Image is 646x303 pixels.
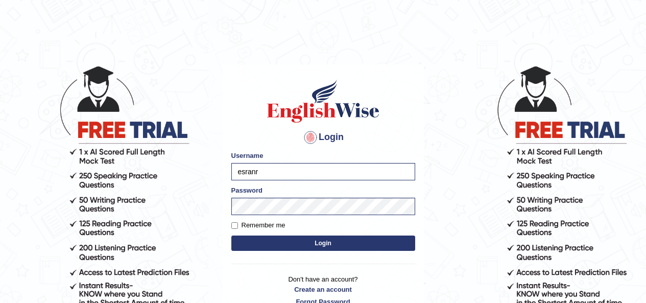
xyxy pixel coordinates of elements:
button: Login [231,236,415,251]
a: Create an account [231,285,415,294]
label: Username [231,151,264,160]
img: Logo of English Wise sign in for intelligent practice with AI [265,78,381,124]
label: Remember me [231,220,285,230]
input: Remember me [231,222,238,229]
label: Password [231,185,262,195]
h4: Login [231,129,415,146]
